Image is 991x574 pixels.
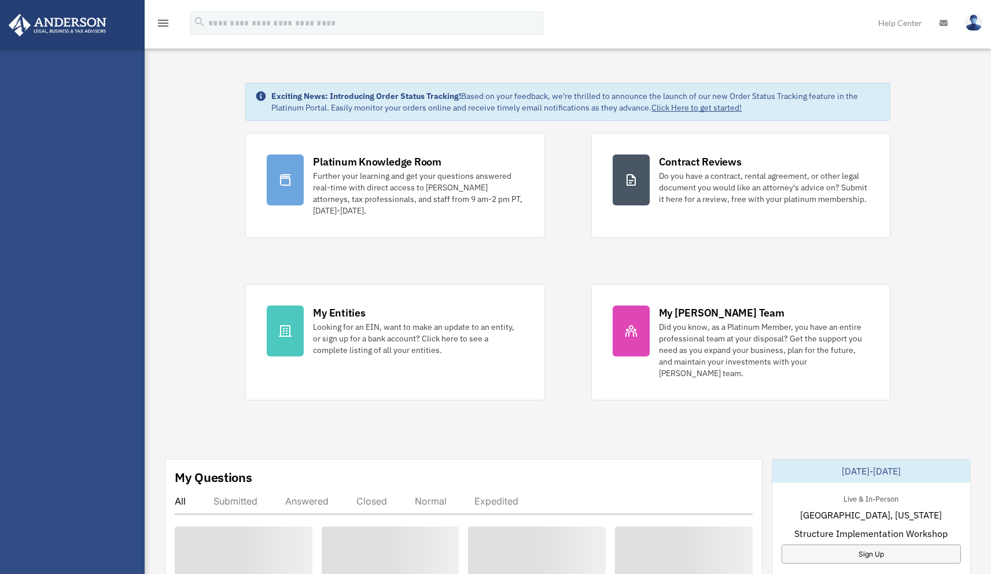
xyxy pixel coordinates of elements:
div: Looking for an EIN, want to make an update to an entity, or sign up for a bank account? Click her... [313,321,523,356]
img: Anderson Advisors Platinum Portal [5,14,110,36]
div: Live & In-Person [834,492,908,504]
div: Based on your feedback, we're thrilled to announce the launch of our new Order Status Tracking fe... [271,90,880,113]
div: Do you have a contract, rental agreement, or other legal document you would like an attorney's ad... [659,170,869,205]
i: search [193,16,206,28]
div: Platinum Knowledge Room [313,154,441,169]
a: menu [156,20,170,30]
a: Sign Up [782,544,961,564]
a: Click Here to get started! [651,102,742,113]
div: Further your learning and get your questions answered real-time with direct access to [PERSON_NAM... [313,170,523,216]
a: Contract Reviews Do you have a contract, rental agreement, or other legal document you would like... [591,133,890,238]
div: Normal [415,495,447,507]
a: Platinum Knowledge Room Further your learning and get your questions answered real-time with dire... [245,133,544,238]
span: [GEOGRAPHIC_DATA], [US_STATE] [800,508,942,522]
div: Submitted [213,495,257,507]
a: My Entities Looking for an EIN, want to make an update to an entity, or sign up for a bank accoun... [245,284,544,400]
div: Closed [356,495,387,507]
div: Answered [285,495,329,507]
div: My Questions [175,469,252,486]
img: User Pic [965,14,982,31]
div: All [175,495,186,507]
div: Contract Reviews [659,154,742,169]
div: My [PERSON_NAME] Team [659,306,784,320]
a: My [PERSON_NAME] Team Did you know, as a Platinum Member, you have an entire professional team at... [591,284,890,400]
div: My Entities [313,306,365,320]
div: Expedited [474,495,518,507]
strong: Exciting News: Introducing Order Status Tracking! [271,91,461,101]
div: Did you know, as a Platinum Member, you have an entire professional team at your disposal? Get th... [659,321,869,379]
div: [DATE]-[DATE] [772,459,970,483]
i: menu [156,16,170,30]
span: Structure Implementation Workshop [794,527,948,540]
